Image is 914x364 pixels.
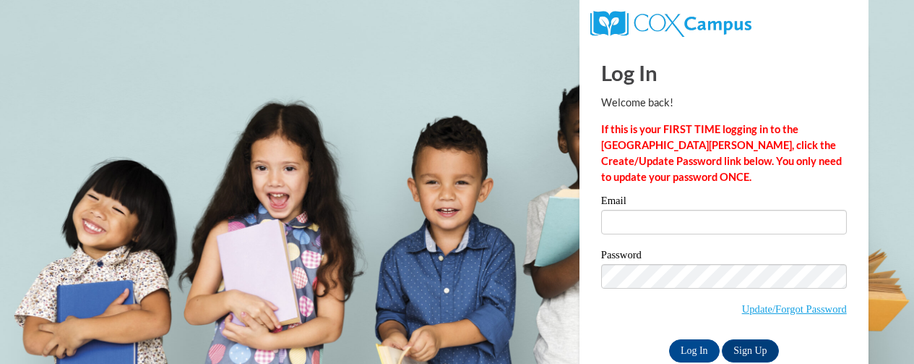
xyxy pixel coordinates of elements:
[601,195,847,210] label: Email
[601,95,847,111] p: Welcome back!
[601,250,847,264] label: Password
[669,339,720,363] input: Log In
[742,303,847,315] a: Update/Forgot Password
[590,11,751,37] img: COX Campus
[601,123,842,183] strong: If this is your FIRST TIME logging in to the [GEOGRAPHIC_DATA][PERSON_NAME], click the Create/Upd...
[601,58,847,88] h1: Log In
[722,339,778,363] a: Sign Up
[590,17,751,29] a: COX Campus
